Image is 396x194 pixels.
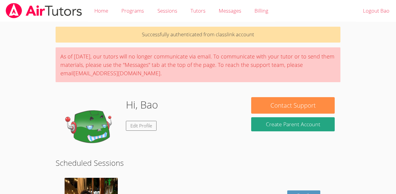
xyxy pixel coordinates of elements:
div: As of [DATE], our tutors will no longer communicate via email. To communicate with your tutor or ... [56,47,341,82]
a: Edit Profile [126,121,157,131]
h1: Hi, Bao [126,97,158,112]
p: Successfully authenticated from classlink account [56,27,341,43]
img: default.png [61,97,121,157]
h2: Scheduled Sessions [56,157,341,169]
button: Contact Support [251,97,335,114]
span: Messages [219,7,241,14]
button: Create Parent Account [251,117,335,131]
img: airtutors_banner-c4298cdbf04f3fff15de1276eac7730deb9818008684d7c2e4769d2f7ddbe033.png [5,3,83,18]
